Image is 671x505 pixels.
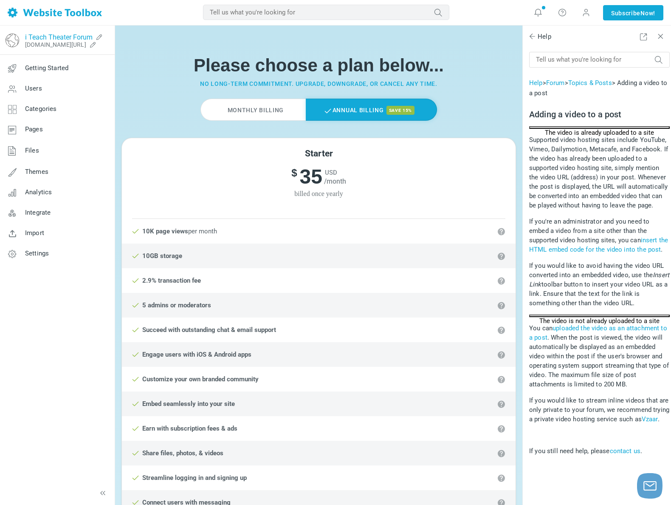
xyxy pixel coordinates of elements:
[142,326,276,334] strong: Succeed with outstanding chat & email support
[142,375,259,383] strong: Customize your own branded community
[529,52,670,68] input: Tell us what you're looking for
[142,252,182,260] strong: 10GB storage
[25,229,44,237] span: Import
[529,79,668,97] span: > > > Adding a video to a post
[122,148,516,159] h5: Starter
[325,169,337,176] span: USD
[142,449,223,457] strong: Share files, photos, & videos
[122,165,516,189] h6: 35
[25,147,39,154] span: Files
[142,301,211,309] strong: 5 admins or moderators
[25,188,52,196] span: Analytics
[25,125,43,133] span: Pages
[122,219,516,244] li: per month
[200,80,437,87] small: No long-term commitment. Upgrade, downgrade, or cancel any time.
[529,261,670,308] p: If you would like to avoid having the video URL converted into an embedded video, use the toolbar...
[200,99,306,121] label: Monthly Billing
[25,33,93,41] a: i Teach Theater Forum
[142,277,201,284] strong: 2.9% transaction fee
[6,34,19,47] img: globe-icon.png
[529,109,670,119] h2: Adding a video to a post
[529,324,667,341] a: uploaded the video as an attachment to a post
[25,209,51,216] span: Integrate
[528,32,536,40] span: Back
[25,64,68,72] span: Getting Started
[546,79,565,87] a: Forum
[529,126,670,129] button: The video is already uploaded to a site
[529,396,670,424] p: If you would like to stream inline videos that are only private to your forum, we recommend tryin...
[25,105,57,113] span: Categories
[603,5,663,20] a: SubscribeNow!
[132,209,505,219] li: Starter Plan
[291,165,299,181] sup: $
[637,473,663,499] button: Launch chat
[324,177,346,185] span: /month
[203,5,449,20] input: Tell us what you're looking for
[386,106,415,115] span: save 15%
[25,168,48,176] span: Themes
[306,99,437,121] label: Annual Billing
[568,79,612,87] a: Topics & Posts
[529,79,543,87] a: Help
[529,437,670,456] p: If you still need help, please .
[529,217,670,254] p: If you're an administrator and you need to embed a video from a site other than the supported vid...
[122,189,516,199] span: billed once yearly
[610,447,641,455] a: contact us
[529,315,670,317] button: The video is not already uploaded to a site
[529,271,669,288] i: Insert Link
[142,425,237,432] strong: Earn with subscription fees & ads
[529,323,670,389] p: You can . When the post is viewed, the video will automatically be displayed as an embedded video...
[25,250,49,257] span: Settings
[25,41,86,48] a: [DOMAIN_NAME][URL]
[121,55,516,76] h1: Please choose a plan below...
[142,351,251,358] strong: Engage users with iOS & Android apps
[142,227,188,235] strong: 10K page views
[640,9,655,18] span: Now!
[642,415,658,423] a: Vzaar
[142,474,247,482] strong: Streamline logging in and signing up
[25,85,42,92] span: Users
[142,400,235,408] strong: Embed seamlessly into your site
[529,236,668,253] a: insert the HTML embed code for the video into the post
[529,32,551,42] span: Help
[529,135,670,210] p: Supported video hosting sites include YouTube, Vimeo, Dailymotion, Metacafe, and Facebook. If the...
